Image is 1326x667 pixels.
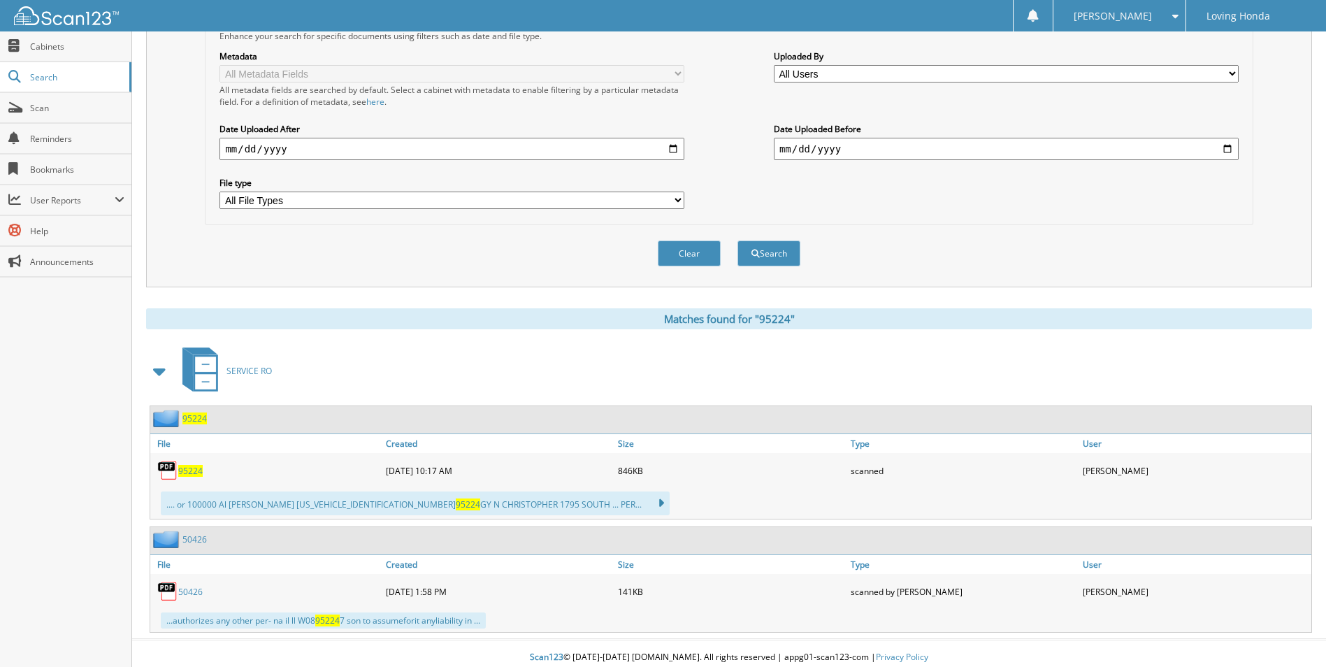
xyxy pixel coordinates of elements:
a: Size [614,555,846,574]
div: [PERSON_NAME] [1079,457,1311,485]
a: File [150,555,382,574]
input: start [219,138,684,160]
img: PDF.png [157,460,178,481]
button: Clear [658,241,721,266]
div: scanned [847,457,1079,485]
div: All metadata fields are searched by default. Select a cabinet with metadata to enable filtering b... [219,84,684,108]
a: 50426 [182,533,207,545]
a: Privacy Policy [876,651,928,663]
div: 846KB [614,457,846,485]
a: Type [847,555,1079,574]
span: Reminders [30,133,124,145]
div: [DATE] 1:58 PM [382,578,614,605]
label: File type [219,177,684,189]
div: scanned by [PERSON_NAME] [847,578,1079,605]
a: 95224 [178,465,203,477]
label: Uploaded By [774,50,1239,62]
label: Date Uploaded Before [774,123,1239,135]
a: Created [382,434,614,453]
span: Help [30,225,124,237]
div: Matches found for "95224" [146,308,1312,329]
label: Date Uploaded After [219,123,684,135]
div: [PERSON_NAME] [1079,578,1311,605]
span: Scan123 [530,651,563,663]
img: folder2.png [153,410,182,427]
span: Announcements [30,256,124,268]
div: ...authorizes any other per- na il ll W08 7 son to assumeforit anyliability in ... [161,612,486,629]
img: scan123-logo-white.svg [14,6,119,25]
div: [DATE] 10:17 AM [382,457,614,485]
img: folder2.png [153,531,182,548]
span: 95224 [456,499,480,510]
span: 95224 [315,615,340,626]
img: PDF.png [157,581,178,602]
iframe: Chat Widget [1256,600,1326,667]
a: User [1079,555,1311,574]
input: end [774,138,1239,160]
a: SERVICE RO [174,343,272,399]
a: 50426 [178,586,203,598]
span: Bookmarks [30,164,124,175]
a: here [366,96,384,108]
a: Type [847,434,1079,453]
span: [PERSON_NAME] [1074,12,1152,20]
span: SERVICE RO [226,365,272,377]
a: Created [382,555,614,574]
div: .... or 100000 Al [PERSON_NAME] [US_VEHICLE_IDENTIFICATION_NUMBER] GY N CHRISTOPHER 1795 SOUTH ..... [161,492,670,515]
span: Loving Honda [1206,12,1270,20]
div: 141KB [614,578,846,605]
a: Size [614,434,846,453]
a: 95224 [182,413,207,424]
span: Search [30,71,122,83]
a: File [150,434,382,453]
span: Scan [30,102,124,114]
button: Search [737,241,800,266]
div: Enhance your search for specific documents using filters such as date and file type. [212,30,1245,42]
a: User [1079,434,1311,453]
span: Cabinets [30,41,124,52]
label: Metadata [219,50,684,62]
span: User Reports [30,194,115,206]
